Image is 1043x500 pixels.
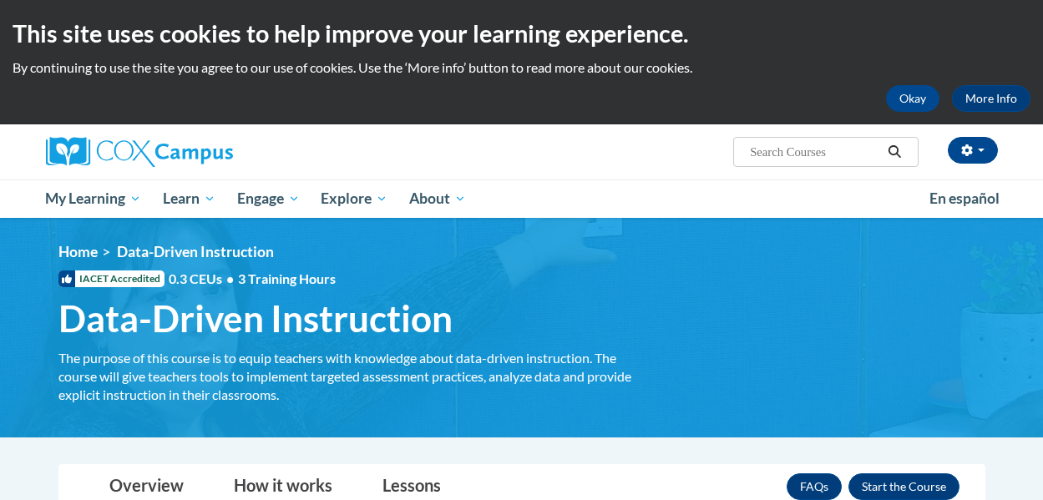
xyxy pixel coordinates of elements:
[310,179,398,218] a: Explore
[46,137,347,167] a: Cox Campus
[46,137,233,167] img: Cox Campus
[238,270,336,286] span: 3 Training Hours
[152,179,226,218] a: Learn
[929,189,1000,207] span: En español
[952,85,1030,112] a: More Info
[409,189,466,209] span: About
[919,181,1010,216] a: En español
[848,473,959,500] button: Enroll
[13,58,1030,77] p: By continuing to use the site you agree to our use of cookies. Use the ‘More info’ button to read...
[882,142,907,162] button: Search
[117,243,274,260] span: Data-Driven Instruction
[226,179,311,218] a: Engage
[45,189,141,209] span: My Learning
[787,473,842,500] a: FAQs
[35,179,153,218] a: My Learning
[321,189,387,209] span: Explore
[58,270,165,287] span: IACET Accredited
[226,270,234,286] span: •
[58,243,98,260] a: Home
[948,137,998,164] button: Account Settings
[163,189,215,209] span: Learn
[13,17,1030,50] h2: This site uses cookies to help improve your learning experience.
[237,189,300,209] span: Engage
[886,85,939,112] button: Okay
[33,179,1010,218] div: Main menu
[58,296,453,341] span: Data-Driven Instruction
[398,179,477,218] a: About
[58,349,635,404] div: The purpose of this course is to equip teachers with knowledge about data-driven instruction. The...
[748,142,882,162] input: Search Courses
[169,270,336,288] span: 0.3 CEUs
